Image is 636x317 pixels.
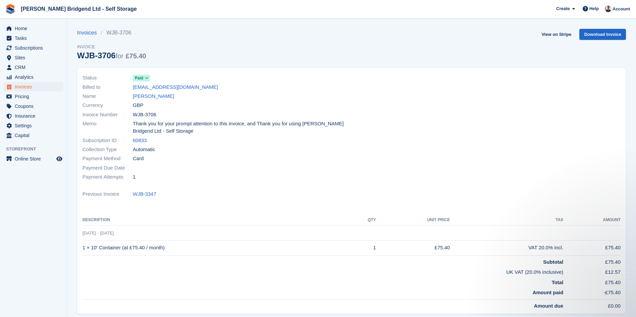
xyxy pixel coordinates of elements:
span: Thank you for your prompt attention to this invoice, and Thank you for using [PERSON_NAME] Bridge... [133,120,348,135]
span: Coupons [15,102,55,111]
span: Settings [15,121,55,130]
a: menu [3,102,63,111]
span: Status [82,74,133,82]
strong: Amount due [534,303,564,309]
strong: Amount paid [532,290,563,295]
span: Subscription ID [82,137,133,144]
span: Storefront [6,146,67,152]
span: Account [613,6,630,12]
td: £12.57 [563,266,621,276]
th: Amount [563,215,621,226]
span: Invoice Number [82,111,133,119]
a: menu [3,131,63,140]
span: Pricing [15,92,55,101]
a: menu [3,121,63,130]
a: menu [3,82,63,91]
a: menu [3,34,63,43]
span: Collection Type [82,146,133,153]
span: for [116,52,123,60]
a: Paid [133,74,150,82]
td: -£75.40 [563,286,621,299]
span: Invoice [77,44,146,50]
td: UK VAT (20.0% inclusive) [82,266,563,276]
td: £75.40 [563,240,621,255]
td: £75.40 [376,240,450,255]
a: menu [3,63,63,72]
a: menu [3,43,63,53]
th: Unit Price [376,215,450,226]
span: GBP [133,102,143,109]
a: Preview store [55,155,63,163]
a: Download Invoice [579,29,626,40]
span: £75.40 [126,52,146,60]
img: Rhys Jones [605,5,612,12]
span: Memo [82,120,133,135]
div: WJB-3706 [77,51,146,60]
span: Currency [82,102,133,109]
span: Analytics [15,72,55,82]
img: stora-icon-8386f47178a22dfd0bd8f6a31ec36ba5ce8667c1dd55bd0f319d3a0aa187defe.svg [5,4,15,14]
a: WJB-3347 [133,190,156,198]
td: £0.00 [563,299,621,310]
span: Capital [15,131,55,140]
a: menu [3,154,63,164]
a: menu [3,24,63,33]
span: Sites [15,53,55,62]
a: menu [3,92,63,101]
span: Payment Due Date [82,164,133,172]
div: VAT 20.0% incl. [450,244,563,252]
td: £75.40 [563,255,621,266]
span: 1 [133,173,135,181]
span: Name [82,92,133,100]
a: menu [3,53,63,62]
span: Payment Attempts [82,173,133,181]
strong: Subtotal [543,259,563,265]
span: Online Store [15,154,55,164]
span: Subscriptions [15,43,55,53]
span: Billed to [82,83,133,91]
span: Previous Invoice [82,190,133,198]
strong: Total [552,279,563,285]
span: [DATE] - [DATE] [82,231,114,236]
td: 1 [349,240,376,255]
span: Invoices [15,82,55,91]
a: [EMAIL_ADDRESS][DOMAIN_NAME] [133,83,218,91]
a: View on Stripe [539,29,574,40]
span: Home [15,24,55,33]
span: Card [133,155,144,163]
a: Invoices [77,29,101,37]
td: £75.40 [563,276,621,287]
span: Payment Method [82,155,133,163]
span: Insurance [15,111,55,121]
span: Help [589,5,599,12]
th: QTY [349,215,376,226]
nav: breadcrumbs [77,29,146,37]
a: menu [3,72,63,82]
span: Create [556,5,570,12]
a: [PERSON_NAME] [133,92,174,100]
span: Automatic [133,146,155,153]
a: 60833 [133,137,147,144]
a: [PERSON_NAME] Bridgend Ltd - Self Storage [18,3,139,14]
span: Tasks [15,34,55,43]
span: Paid [135,75,143,81]
span: CRM [15,63,55,72]
span: WJB-3706 [133,111,156,119]
th: Tax [450,215,563,226]
a: menu [3,111,63,121]
th: Description [82,215,349,226]
td: 1 × 10' Container (at £75.40 / month) [82,240,349,255]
